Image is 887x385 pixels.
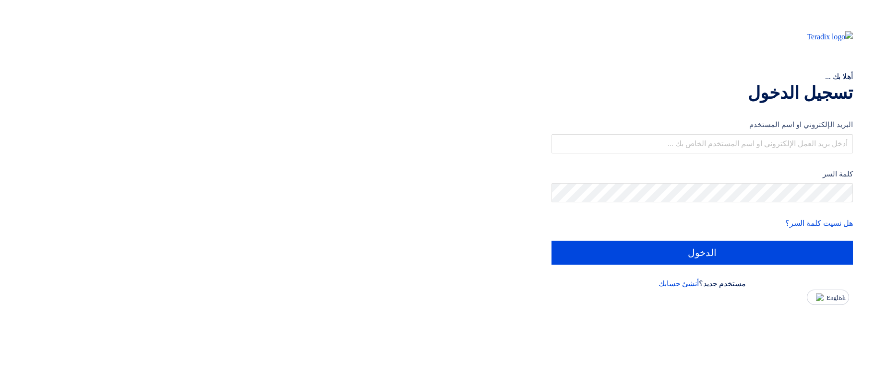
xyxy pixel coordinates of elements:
[551,241,853,265] input: الدخول
[791,31,853,43] img: Teradix logo
[551,82,853,104] h1: تسجيل الدخول
[551,169,853,180] label: كلمة السر
[827,294,846,301] span: English
[813,293,824,301] img: en-US.png
[551,119,853,130] label: البريد الإلكتروني او اسم المستخدم
[551,134,853,153] input: أدخل بريد العمل الإلكتروني او اسم المستخدم الخاص بك ...
[785,219,853,227] a: هل نسيت كلمة السر؟
[551,71,853,82] div: أهلا بك ...
[807,290,849,305] button: English
[659,280,699,288] a: أنشئ حسابك
[551,278,853,290] div: مستخدم جديد؟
